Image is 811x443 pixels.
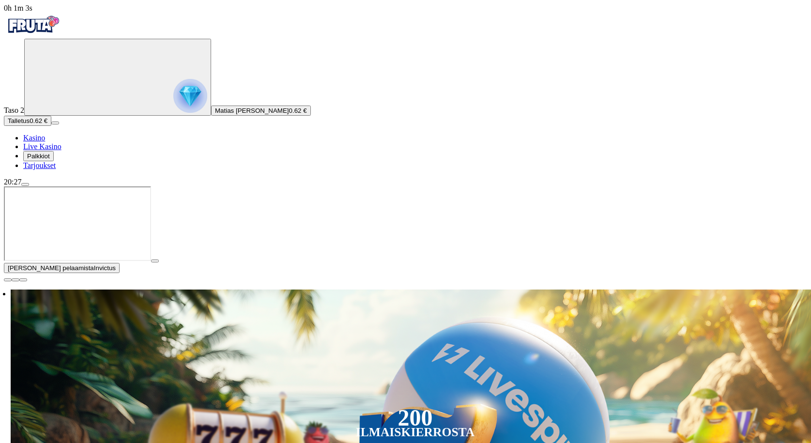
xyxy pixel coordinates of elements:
[211,106,311,116] button: Matias [PERSON_NAME]0.62 €
[23,142,61,151] span: Live Kasino
[12,278,19,281] button: chevron-down icon
[23,142,61,151] a: poker-chip iconLive Kasino
[4,278,12,281] button: close icon
[8,117,30,124] span: Talletus
[215,107,289,114] span: Matias [PERSON_NAME]
[23,134,45,142] a: diamond iconKasino
[23,161,56,169] a: gift-inverted iconTarjoukset
[27,153,50,160] span: Palkkiot
[4,30,62,38] a: Fruta
[4,186,151,261] iframe: Invictus
[94,264,116,272] span: Invictus
[4,106,24,114] span: Taso 2
[4,178,21,186] span: 20:27
[398,412,432,424] div: 200
[21,183,29,186] button: menu
[289,107,307,114] span: 0.62 €
[23,161,56,169] span: Tarjoukset
[30,117,47,124] span: 0.62 €
[4,263,120,273] button: [PERSON_NAME] pelaamistaInvictus
[8,264,94,272] span: [PERSON_NAME] pelaamista
[23,134,45,142] span: Kasino
[356,427,475,438] div: Ilmaiskierrosta
[51,122,59,124] button: menu
[24,39,211,116] button: reward progress
[151,260,159,262] button: play icon
[173,79,207,113] img: reward progress
[4,13,807,170] nav: Primary
[19,278,27,281] button: fullscreen icon
[4,4,32,12] span: user session time
[4,116,51,126] button: Talletusplus icon0.62 €
[4,13,62,37] img: Fruta
[23,151,54,161] button: reward iconPalkkiot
